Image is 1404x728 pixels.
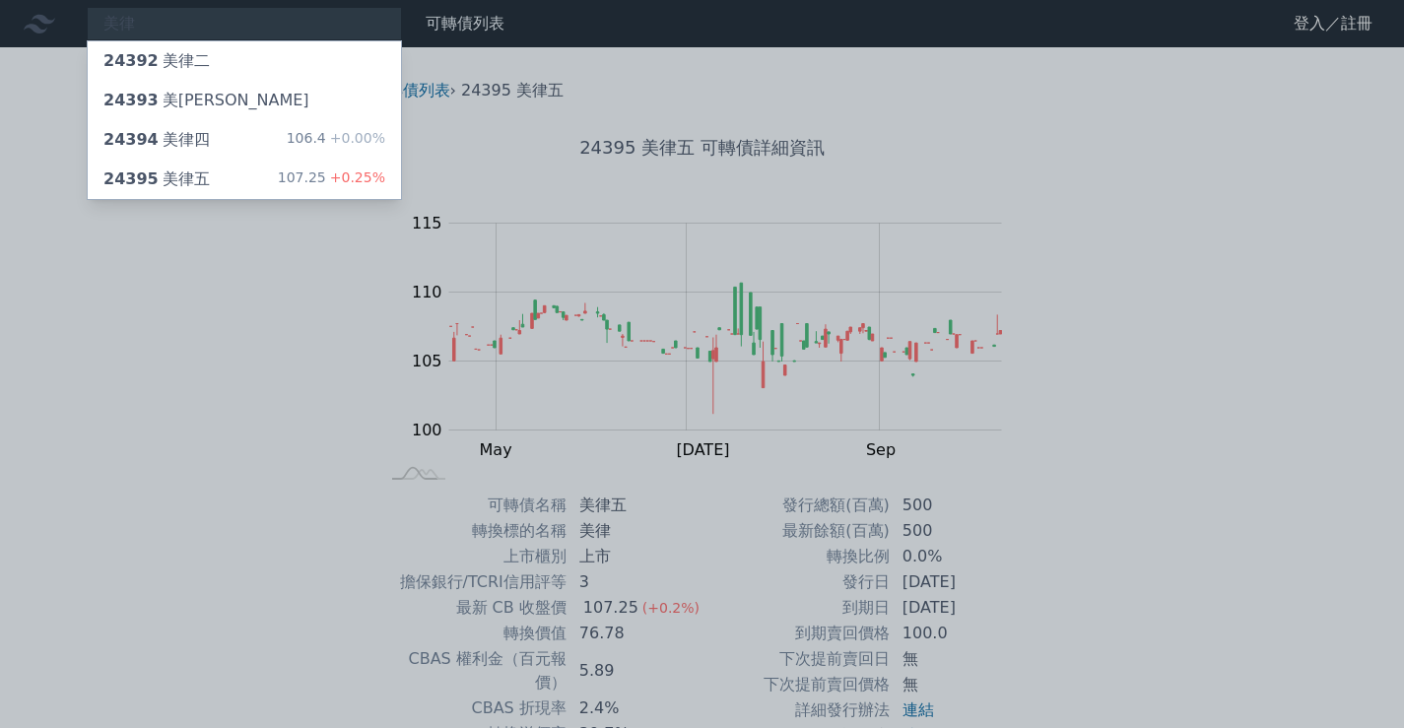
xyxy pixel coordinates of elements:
[1305,633,1404,728] div: 聊天小工具
[287,128,385,152] div: 106.4
[103,169,159,188] span: 24395
[103,51,159,70] span: 24392
[103,89,309,112] div: 美[PERSON_NAME]
[88,41,401,81] a: 24392美律二
[103,130,159,149] span: 24394
[88,120,401,160] a: 24394美律四 106.4+0.00%
[278,167,385,191] div: 107.25
[103,167,210,191] div: 美律五
[88,160,401,199] a: 24395美律五 107.25+0.25%
[103,91,159,109] span: 24393
[103,49,210,73] div: 美律二
[326,169,385,185] span: +0.25%
[1305,633,1404,728] iframe: Chat Widget
[103,128,210,152] div: 美律四
[326,130,385,146] span: +0.00%
[88,81,401,120] a: 24393美[PERSON_NAME]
